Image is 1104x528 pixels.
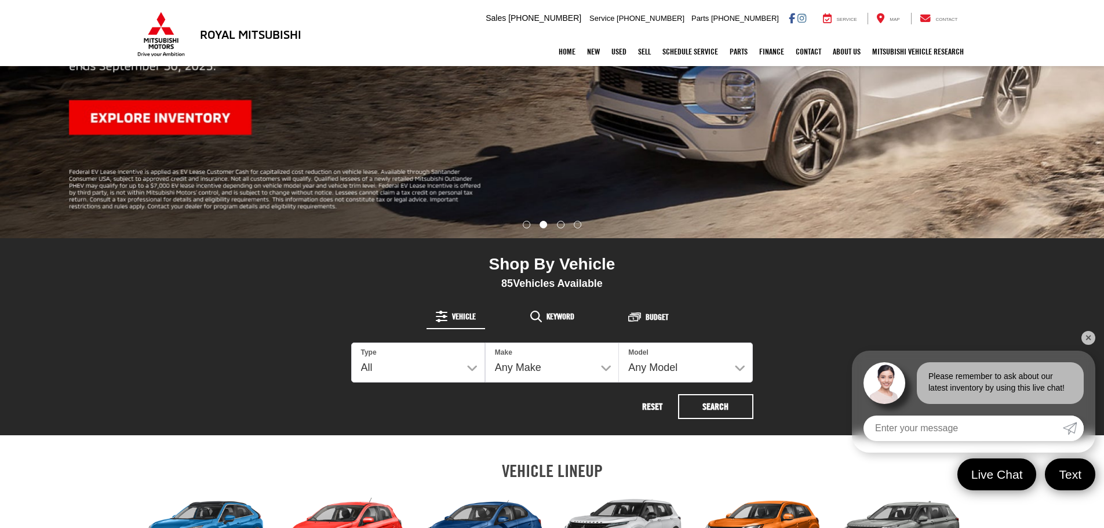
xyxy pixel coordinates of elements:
a: New [581,37,606,66]
a: Sell [632,37,657,66]
a: Service [814,13,866,24]
a: Contact [790,37,827,66]
span: Sales [486,13,506,23]
a: Home [553,37,581,66]
a: Used [606,37,632,66]
span: Vehicle [452,312,476,321]
span: Parts [691,14,709,23]
label: Model [628,348,648,358]
span: Live Chat [965,467,1029,482]
h3: Royal Mitsubishi [200,28,301,41]
a: Instagram: Click to visit our Instagram page [797,13,806,23]
input: Enter your message [863,416,1063,441]
span: Contact [935,17,957,22]
span: Budget [646,313,668,321]
span: [PHONE_NUMBER] [711,14,779,23]
span: 85 [501,278,513,289]
button: Search [678,394,753,419]
label: Type [361,348,377,358]
a: Submit [1063,416,1084,441]
div: Vehicles Available [351,277,753,290]
a: About Us [827,37,866,66]
label: Make [495,348,512,358]
span: Service [837,17,857,22]
div: Please remember to ask about our latest inventory by using this live chat! [917,362,1084,404]
h2: VEHICLE LINEUP [135,461,970,480]
span: [PHONE_NUMBER] [508,13,581,23]
a: Finance [753,37,790,66]
a: Parts: Opens in a new tab [724,37,753,66]
span: Text [1053,467,1087,482]
a: Facebook: Click to visit our Facebook page [789,13,795,23]
img: Mitsubishi [135,12,187,57]
span: [PHONE_NUMBER] [617,14,684,23]
a: Contact [911,13,967,24]
span: Service [589,14,614,23]
a: Live Chat [957,458,1037,490]
span: Keyword [546,312,574,321]
img: Agent profile photo [863,362,905,404]
a: Map [868,13,908,24]
span: Map [890,17,899,22]
a: Text [1045,458,1095,490]
button: Reset [629,394,676,419]
a: Schedule Service: Opens in a new tab [657,37,724,66]
div: Shop By Vehicle [351,254,753,277]
a: Mitsubishi Vehicle Research [866,37,970,66]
